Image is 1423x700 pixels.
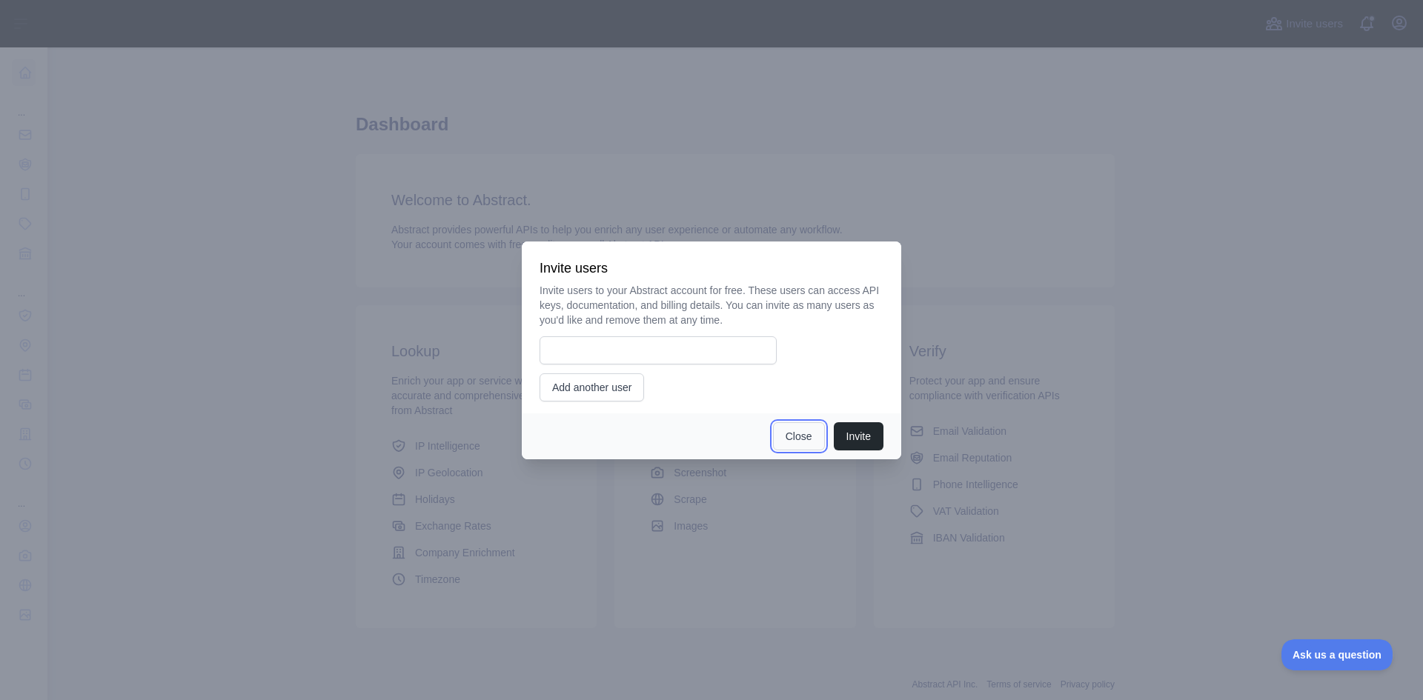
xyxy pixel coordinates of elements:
[540,373,644,401] button: Add another user
[540,283,883,327] p: Invite users to your Abstract account for free. These users can access API keys, documentation, a...
[1281,639,1393,670] iframe: Toggle Customer Support
[834,422,883,450] button: Invite
[773,422,825,450] button: Close
[540,259,883,277] h3: Invite users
